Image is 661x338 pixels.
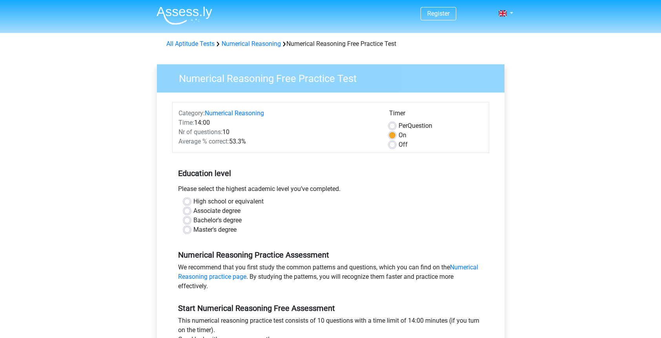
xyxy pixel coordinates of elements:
[178,109,205,117] span: Category:
[173,118,383,127] div: 14:00
[193,225,237,234] label: Master's degree
[172,184,489,197] div: Please select the highest academic level you’ve completed.
[389,109,483,121] div: Timer
[399,121,432,131] label: Question
[178,250,483,260] h5: Numerical Reasoning Practice Assessment
[178,138,229,145] span: Average % correct:
[157,6,212,25] img: Assessly
[427,10,450,17] a: Register
[399,122,408,129] span: Per
[399,140,408,149] label: Off
[399,131,406,140] label: On
[169,69,499,85] h3: Numerical Reasoning Free Practice Test
[178,303,483,313] h5: Start Numerical Reasoning Free Assessment
[178,128,222,136] span: Nr of questions:
[193,216,242,225] label: Bachelor's degree
[178,165,483,181] h5: Education level
[222,40,281,47] a: Numerical Reasoning
[193,197,264,206] label: High school or equivalent
[173,137,383,146] div: 53.3%
[163,39,498,49] div: Numerical Reasoning Free Practice Test
[173,127,383,137] div: 10
[193,206,240,216] label: Associate degree
[178,119,194,126] span: Time:
[205,109,264,117] a: Numerical Reasoning
[172,263,489,294] div: We recommend that you first study the common patterns and questions, which you can find on the . ...
[166,40,215,47] a: All Aptitude Tests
